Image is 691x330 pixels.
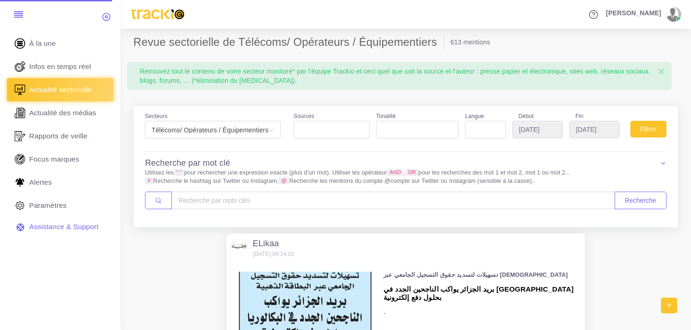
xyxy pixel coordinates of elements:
input: Amount [171,192,615,209]
input: YYYY-MM-DD [512,121,563,138]
span: Télécoms/ Opérateurs / Équipementiers [148,124,278,137]
a: Alertes [7,171,113,194]
img: rapport_1.svg [13,129,27,143]
h5: ELikaa [253,239,295,249]
code: @ [279,177,289,184]
code: “ ” [174,169,184,176]
h4: Recherche par mot clé [145,158,230,168]
span: × [658,64,665,79]
label: Début [512,112,563,121]
img: trackio.svg [127,5,188,24]
label: Fin [569,112,620,121]
img: Alerte.svg [13,175,27,189]
button: Filtrer [630,121,666,137]
h6: تسهيلات لتسديد حقوق التسجيل الجامعي عبر [DEMOGRAPHIC_DATA] [383,272,580,279]
span: À la une [29,38,56,49]
span: Rapports de veille [29,131,88,141]
a: [PERSON_NAME] avatar [602,7,685,22]
span: [PERSON_NAME] [606,10,661,16]
label: Sources [294,112,314,121]
img: avatar [666,7,678,22]
label: Tonalité [376,112,396,121]
a: Actualité sectorielle [7,78,113,101]
a: Rapports de veille [7,125,113,148]
button: Recherche [615,192,666,209]
code: # [145,177,153,184]
h5: بريد الجزائر يواكب الناجحين الجدد في [GEOGRAPHIC_DATA] بحلول دفع إلكترونية [383,285,580,302]
button: Close [651,62,672,81]
a: Actualité des médias [7,101,113,125]
img: revue-editorielle.svg [13,106,27,120]
input: YYYY-MM-DD [569,121,620,138]
a: Paramètres [7,194,113,217]
span: Actualité sectorielle [29,85,92,95]
span: Télécoms/ Opérateurs / Équipementiers [145,121,281,138]
img: parametre.svg [13,199,27,212]
h2: Revue sectorielle de Télécoms/ Opérateurs / Équipementiers [133,36,444,49]
span: Infos en temps réel [29,62,91,72]
span: Paramètres [29,200,67,211]
span: Actualité des médias [29,108,96,118]
p: Utilisez les pour rechercher une expression exacte (plus d’un mot). Utiliser les opérateur , pour... [145,168,666,185]
img: home.svg [13,37,27,50]
img: revue-live.svg [13,60,27,74]
a: Infos en temps réel [7,55,113,78]
label: Langue [465,112,484,121]
div: Retrouvez tout le contenu de votre secteur monitoré* par l’équipe Trackio et ceci quel que soit l... [133,62,665,90]
img: Avatar [232,239,246,254]
img: revue-sectorielle.svg [13,83,27,97]
li: 613 mentions [451,37,490,47]
img: focus-marques.svg [13,152,27,166]
label: Secteurs [145,112,167,121]
small: [DATE] 09:24:02 [253,251,295,257]
code: OR [405,169,418,176]
a: Focus marques [7,148,113,171]
span: Assistance & Support [29,222,99,232]
code: AND [387,169,404,176]
span: Focus marques [29,154,79,164]
a: À la une [7,32,113,55]
span: Alertes [29,177,52,187]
